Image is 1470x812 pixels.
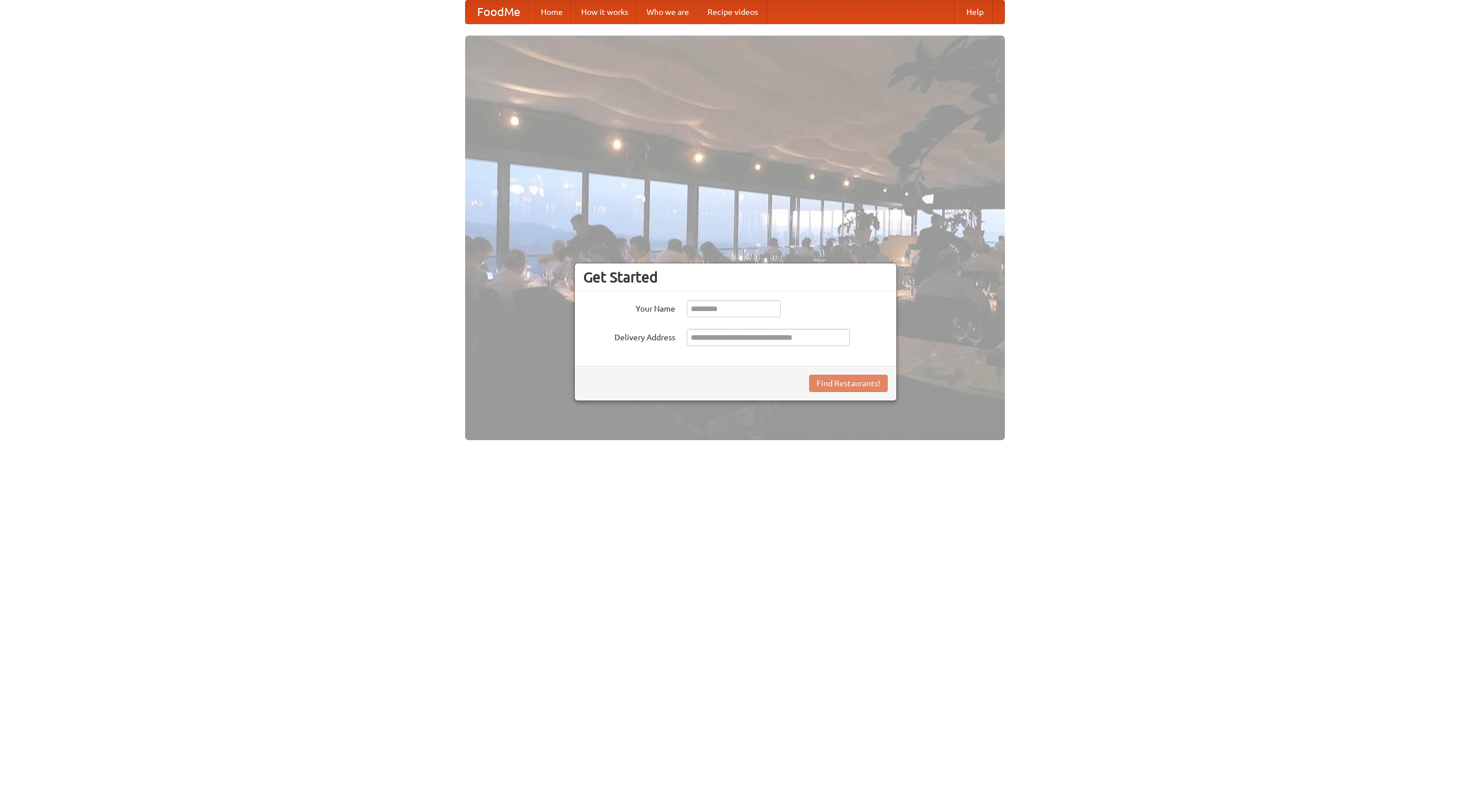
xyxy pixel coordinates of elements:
label: Your Name [583,300,675,314]
a: Recipe videos [698,1,767,24]
h3: Get Started [583,269,888,286]
a: Home [532,1,572,24]
a: Help [957,1,993,24]
label: Delivery Address [583,329,675,343]
a: Who we are [637,1,698,24]
a: FoodMe [466,1,532,24]
a: How it works [572,1,637,24]
button: Find Restaurants! [809,375,888,392]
